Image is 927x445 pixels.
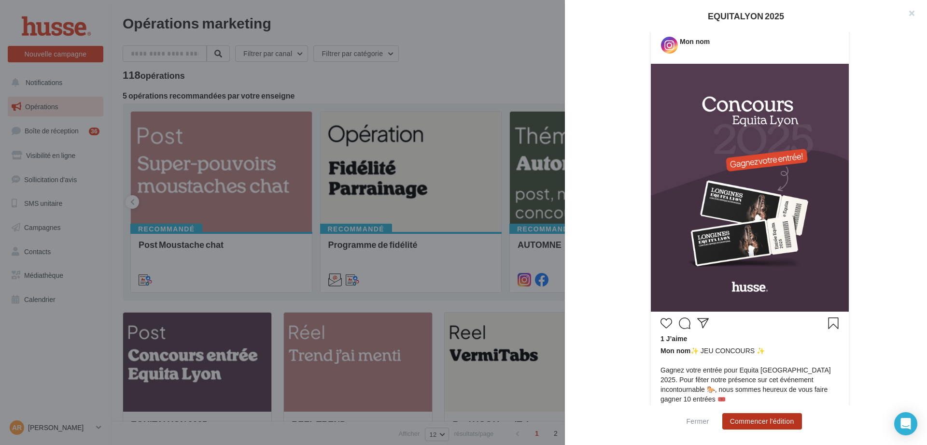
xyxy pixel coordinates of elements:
svg: Commenter [679,317,690,329]
svg: J’aime [660,317,672,329]
svg: Enregistrer [828,317,839,329]
div: Mon nom [680,37,710,46]
button: Fermer [682,416,713,427]
div: 1 J’aime [660,334,839,346]
button: Commencer l'édition [722,413,802,430]
svg: Partager la publication [697,317,709,329]
div: Open Intercom Messenger [894,412,917,435]
div: EQUITALYON 2025 [580,12,912,20]
span: Mon nom [660,347,690,355]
